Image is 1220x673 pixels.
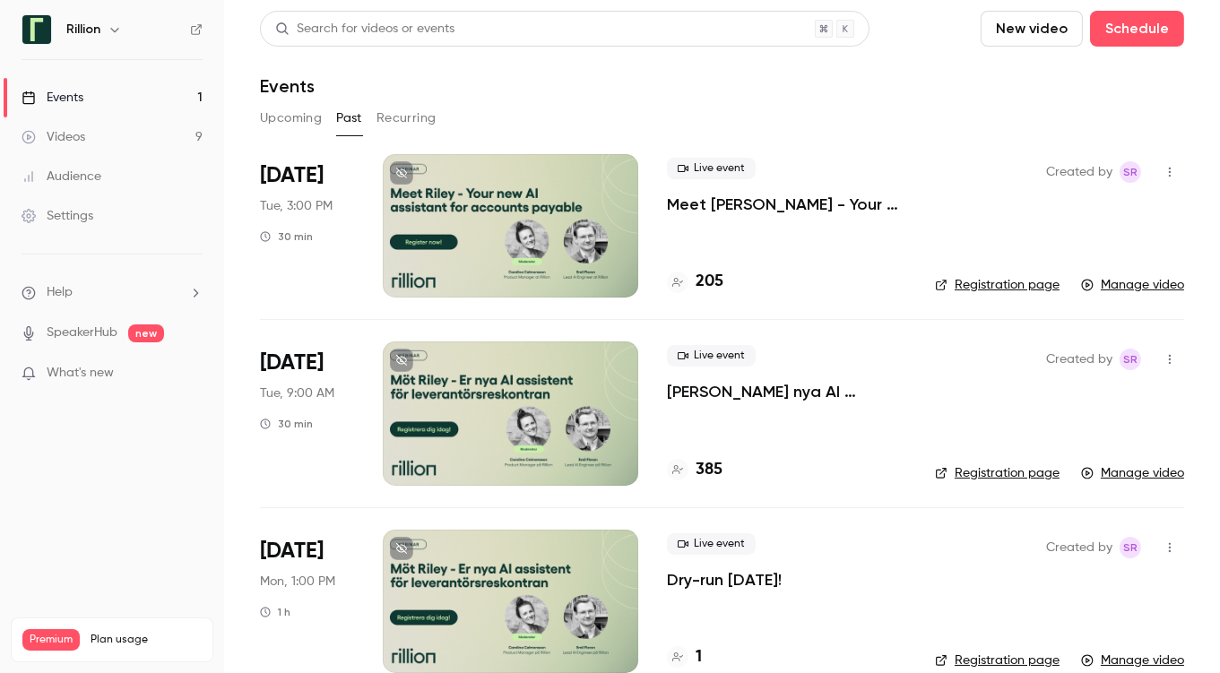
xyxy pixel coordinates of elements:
[667,194,906,215] a: Meet [PERSON_NAME] - Your new AI Assistant for Accounts Payable
[667,381,906,402] a: [PERSON_NAME] nya AI assistent för leverantörsreskontran
[260,75,315,97] h1: Events
[1120,349,1141,370] span: Sofie Rönngård
[376,104,437,133] button: Recurring
[1123,537,1138,558] span: SR
[1081,276,1184,294] a: Manage video
[22,168,101,186] div: Audience
[696,645,702,669] h4: 1
[667,270,723,294] a: 205
[1046,161,1112,183] span: Created by
[260,154,354,298] div: Sep 16 Tue, 3:00 PM (Europe/Stockholm)
[935,651,1060,669] a: Registration page
[336,104,362,133] button: Past
[22,128,85,146] div: Videos
[260,384,334,402] span: Tue, 9:00 AM
[260,573,335,591] span: Mon, 1:00 PM
[47,283,73,302] span: Help
[260,104,322,133] button: Upcoming
[1120,161,1141,183] span: Sofie Rönngård
[260,349,324,377] span: [DATE]
[667,345,756,367] span: Live event
[696,270,723,294] h4: 205
[22,207,93,225] div: Settings
[667,158,756,179] span: Live event
[667,458,722,482] a: 385
[47,324,117,342] a: SpeakerHub
[667,533,756,555] span: Live event
[275,20,454,39] div: Search for videos or events
[66,21,100,39] h6: Rillion
[667,645,702,669] a: 1
[696,458,722,482] h4: 385
[47,364,114,383] span: What's new
[22,283,203,302] li: help-dropdown-opener
[935,464,1060,482] a: Registration page
[22,15,51,44] img: Rillion
[128,324,164,342] span: new
[981,11,1083,47] button: New video
[260,341,354,485] div: Sep 16 Tue, 9:00 AM (Europe/Stockholm)
[1081,464,1184,482] a: Manage video
[667,569,782,591] a: Dry-run [DATE]!
[935,276,1060,294] a: Registration page
[1123,161,1138,183] span: SR
[260,161,324,190] span: [DATE]
[1081,651,1184,669] a: Manage video
[260,197,333,215] span: Tue, 3:00 PM
[1046,349,1112,370] span: Created by
[260,229,313,244] div: 30 min
[1046,537,1112,558] span: Created by
[1090,11,1184,47] button: Schedule
[260,530,354,673] div: Sep 15 Mon, 1:00 PM (Europe/Stockholm)
[1123,349,1138,370] span: SR
[260,537,324,565] span: [DATE]
[22,89,83,107] div: Events
[260,605,290,619] div: 1 h
[22,629,80,651] span: Premium
[260,417,313,431] div: 30 min
[91,633,202,647] span: Plan usage
[1120,537,1141,558] span: Sofie Rönngård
